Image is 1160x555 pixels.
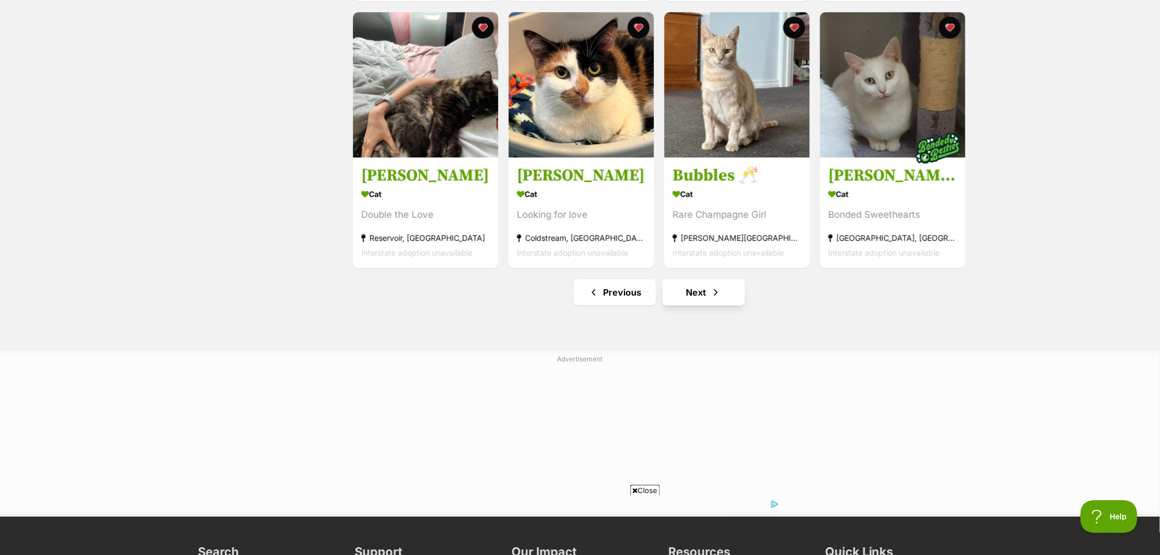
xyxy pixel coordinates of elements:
span: Interstate adoption unavailable [828,248,940,257]
div: Double the Love [361,207,490,222]
button: favourite [472,16,494,38]
div: Bonded Sweethearts [828,207,957,222]
div: Cat [828,186,957,202]
a: [PERSON_NAME] Cat Looking for love Coldstream, [GEOGRAPHIC_DATA] Interstate adoption unavailable ... [509,157,654,268]
a: [PERSON_NAME] Cat Double the Love Reservoir, [GEOGRAPHIC_DATA] Interstate adoption unavailable fa... [353,157,498,268]
div: Cat [673,186,801,202]
h3: [PERSON_NAME] [361,165,490,186]
h3: [PERSON_NAME] and [PERSON_NAME] 💛💛 [828,165,957,186]
iframe: Advertisement [314,369,846,506]
a: Next page [663,279,745,305]
nav: Pagination [352,279,966,305]
button: favourite [783,16,805,38]
img: Murial [509,12,654,157]
img: Bubbles 🥂 [664,12,810,157]
img: Sam [353,12,498,157]
button: favourite [939,16,961,38]
h3: Bubbles 🥂 [673,165,801,186]
div: Cat [517,186,646,202]
div: Reservoir, [GEOGRAPHIC_DATA] [361,230,490,245]
iframe: Help Scout Beacon - Open [1081,500,1138,533]
span: Interstate adoption unavailable [361,248,473,257]
div: Coldstream, [GEOGRAPHIC_DATA] [517,230,646,245]
img: Gabriel and Waverley 💛💛 [820,12,965,157]
button: favourite [628,16,650,38]
iframe: Advertisement [380,500,780,550]
a: [PERSON_NAME] and [PERSON_NAME] 💛💛 Cat Bonded Sweethearts [GEOGRAPHIC_DATA], [GEOGRAPHIC_DATA] In... [820,157,965,268]
img: bonded besties [911,121,965,175]
div: Rare Champagne Girl [673,207,801,222]
div: Looking for love [517,207,646,222]
span: Interstate adoption unavailable [517,248,628,257]
div: [PERSON_NAME][GEOGRAPHIC_DATA], [GEOGRAPHIC_DATA] [673,230,801,245]
a: Previous page [574,279,656,305]
div: Cat [361,186,490,202]
h3: [PERSON_NAME] [517,165,646,186]
span: Interstate adoption unavailable [673,248,784,257]
div: [GEOGRAPHIC_DATA], [GEOGRAPHIC_DATA] [828,230,957,245]
span: Close [630,485,660,496]
a: Bubbles 🥂 Cat Rare Champagne Girl [PERSON_NAME][GEOGRAPHIC_DATA], [GEOGRAPHIC_DATA] Interstate ad... [664,157,810,268]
